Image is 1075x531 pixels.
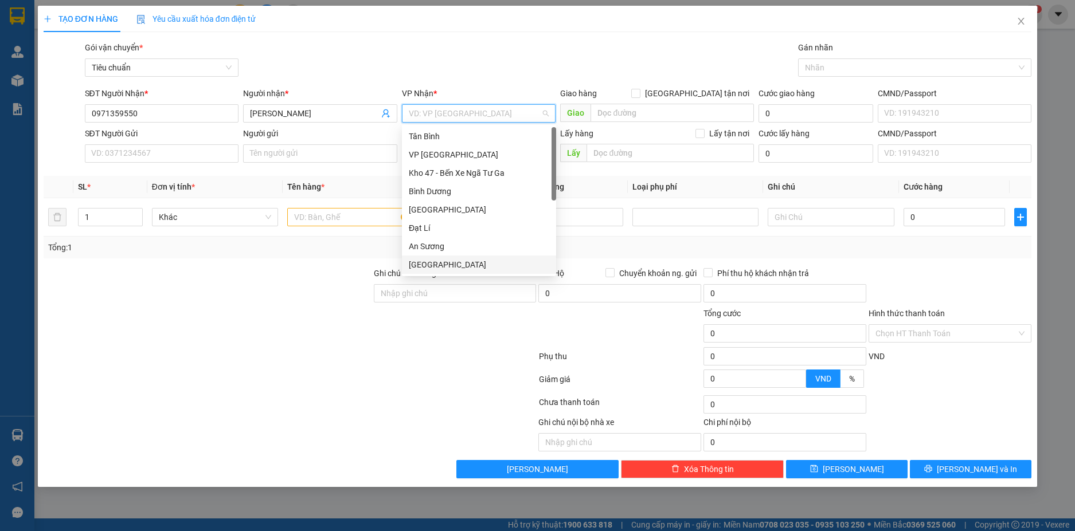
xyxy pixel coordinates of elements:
div: SĐT Người Gửi [85,127,239,140]
span: plus [1015,213,1026,222]
div: Kho 47 - Bến Xe Ngã Tư Ga [409,167,549,179]
th: Loại phụ phí [628,176,763,198]
span: Khác [159,209,271,226]
span: [GEOGRAPHIC_DATA] tận nơi [640,87,754,100]
div: Kho 47 - Bến Xe Ngã Tư Ga [402,164,556,182]
div: Tân Bình [402,127,556,145]
input: 0 [522,208,623,226]
div: Bình Dương [409,185,549,198]
div: Đạt Lí [402,219,556,237]
div: CMND/Passport [878,127,1032,140]
div: SĐT Người Nhận [85,87,239,100]
span: Giao hàng [560,89,597,98]
span: Đơn vị tính [152,182,195,191]
span: Lấy [560,144,587,162]
div: Bình Dương [402,182,556,200]
button: Close [1005,6,1037,38]
div: Chi phí nội bộ [703,416,866,433]
div: Giảm giá [538,373,703,393]
input: Cước lấy hàng [759,144,873,163]
span: Thu Hộ [538,269,564,278]
span: [PERSON_NAME] [823,463,884,475]
span: An Sương [84,6,132,18]
span: Tổng cước [703,309,741,318]
input: Ghi chú đơn hàng [374,284,537,302]
div: CMND/Passport [878,87,1032,100]
span: Yêu cầu xuất hóa đơn điện tử [136,14,256,23]
span: % [849,374,855,383]
span: delete [671,465,679,474]
input: Cước giao hàng [759,104,873,123]
span: TẠO ĐƠN HÀNG [44,14,118,23]
span: Chuyển khoản ng. gửi [615,267,701,280]
div: [GEOGRAPHIC_DATA] [409,203,549,216]
span: save [810,465,818,474]
span: Giao [560,104,591,122]
span: Cước hàng [904,182,943,191]
label: Cước lấy hàng [759,129,810,138]
div: Người gửi [243,127,397,140]
label: Ghi chú đơn hàng [374,269,437,278]
input: Dọc đường [591,104,754,122]
span: Phí thu hộ khách nhận trả [713,267,814,280]
label: Gán nhãn [798,43,833,52]
th: Ghi chú [763,176,898,198]
span: SL [78,182,87,191]
input: VD: Bàn, Ghế [287,208,413,226]
div: [GEOGRAPHIC_DATA] [409,258,549,271]
div: An Sương [402,237,556,255]
span: VND [869,352,885,361]
span: Tiêu chuẩn [92,59,232,76]
span: huutrungas.tienoanh - In: [63,54,153,74]
div: Hòa Đông [402,255,556,274]
span: Lấy hàng [560,129,593,138]
span: Tên hàng [287,182,325,191]
button: printer[PERSON_NAME] và In [910,460,1031,478]
img: icon [136,15,146,24]
span: Lấy tận nơi [705,127,754,140]
strong: Nhận: [24,81,146,143]
span: printer [924,465,932,474]
span: Gửi: [63,6,132,18]
input: Dọc đường [587,144,754,162]
div: Tổng: 1 [48,241,415,254]
button: delete [48,208,67,226]
label: Cước giao hàng [759,89,815,98]
div: Phụ thu [538,350,703,370]
div: Chưa thanh toán [538,396,703,416]
div: Thủ Đức [402,200,556,219]
button: plus [1014,208,1027,226]
span: close [1017,17,1026,26]
div: VP [GEOGRAPHIC_DATA] [409,148,549,161]
div: Ghi chú nội bộ nhà xe [538,416,701,433]
span: [PERSON_NAME] và In [937,463,1017,475]
button: [PERSON_NAME] [456,460,619,478]
span: AS1408250021 - [63,44,153,74]
input: Nhập ghi chú [538,433,701,451]
span: CHÚ TRƯỜNG - 0937995299 [63,21,134,41]
button: deleteXóa Thông tin [621,460,784,478]
div: Tân Bình [409,130,549,143]
div: VP Đà Lạt [402,145,556,164]
div: An Sương [409,240,549,253]
span: 14:31:12 [DATE] [73,64,140,74]
span: plus [44,15,52,23]
input: Ghi Chú [768,208,894,226]
div: Đạt Lí [409,222,549,234]
span: Xóa Thông tin [684,463,734,475]
span: user-add [381,109,390,118]
span: [PERSON_NAME] [507,463,568,475]
div: Người nhận [243,87,397,100]
span: VP Nhận [402,89,433,98]
span: VND [815,374,831,383]
span: Gói vận chuyển [85,43,143,52]
label: Hình thức thanh toán [869,309,945,318]
button: save[PERSON_NAME] [786,460,908,478]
